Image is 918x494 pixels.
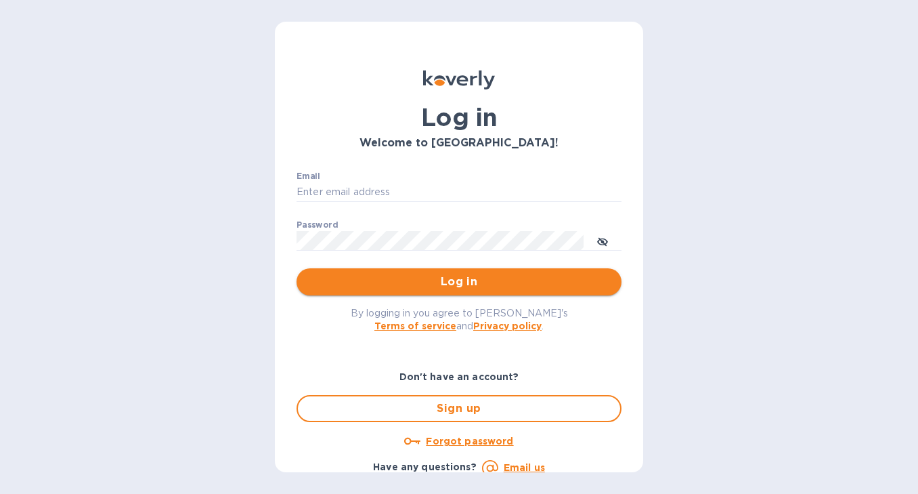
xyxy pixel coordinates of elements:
[297,103,621,131] h1: Log in
[351,308,568,331] span: By logging in you agree to [PERSON_NAME]'s and .
[423,70,495,89] img: Koverly
[297,221,338,229] label: Password
[297,172,320,180] label: Email
[297,395,621,422] button: Sign up
[297,137,621,150] h3: Welcome to [GEOGRAPHIC_DATA]!
[589,227,616,254] button: toggle password visibility
[297,268,621,295] button: Log in
[297,182,621,203] input: Enter email address
[504,462,545,473] a: Email us
[374,321,456,331] a: Terms of service
[473,321,542,331] a: Privacy policy
[307,274,611,290] span: Log in
[399,371,519,382] b: Don't have an account?
[309,400,609,417] span: Sign up
[426,436,513,447] u: Forgot password
[373,461,477,472] b: Have any questions?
